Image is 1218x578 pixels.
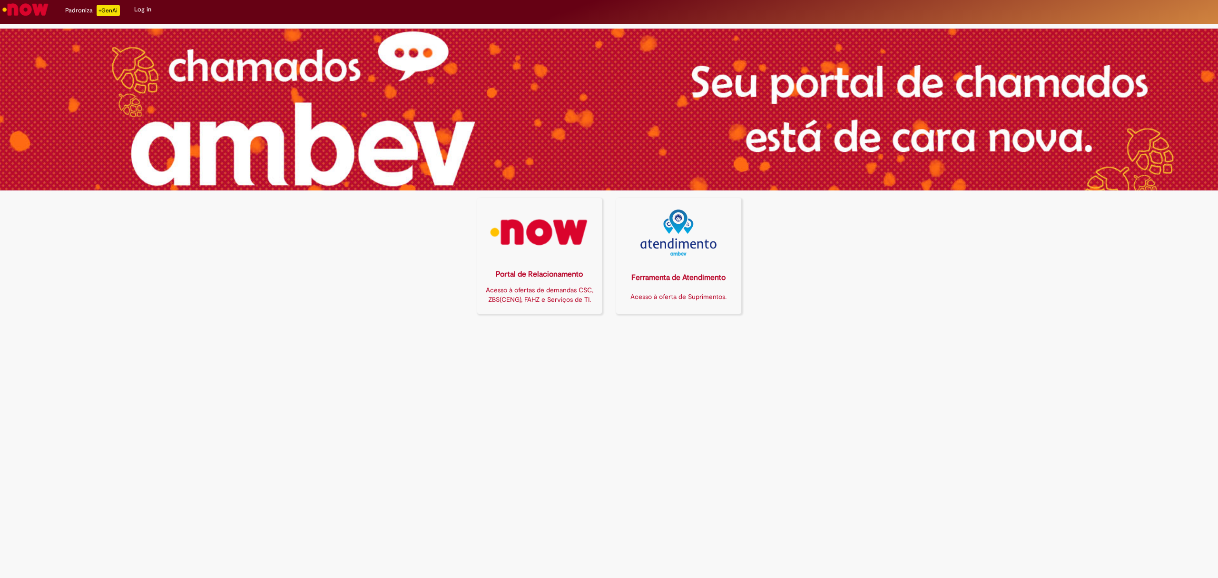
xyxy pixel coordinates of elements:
p: +GenAi [97,5,120,16]
a: Portal de Relacionamento Acesso à ofertas de demandas CSC, ZBS(CENG), FAHZ e Serviços de TI. [477,198,602,314]
div: Portal de Relacionamento [483,269,597,280]
div: Ferramenta de Atendimento [622,272,736,283]
div: Acesso à oferta de Suprimentos. [622,292,736,301]
a: Ferramenta de Atendimento Acesso à oferta de Suprimentos. [616,198,741,314]
img: logo_now.png [483,209,596,256]
div: Padroniza [65,5,120,16]
img: logo_atentdimento.png [640,209,717,256]
div: Acesso à ofertas de demandas CSC, ZBS(CENG), FAHZ e Serviços de TI. [483,285,597,304]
